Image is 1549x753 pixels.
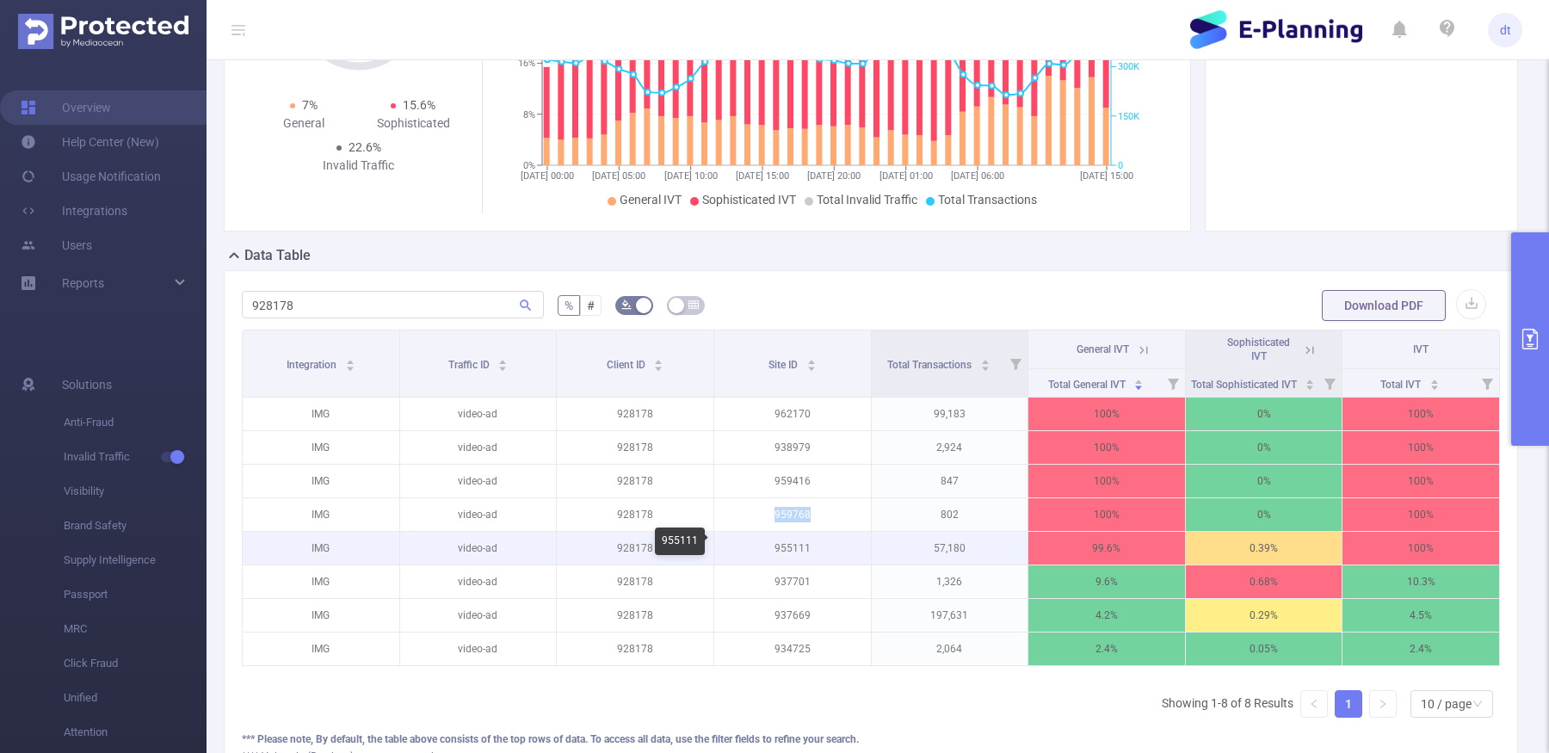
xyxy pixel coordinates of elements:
[557,465,713,497] p: 928178
[663,170,717,182] tspan: [DATE] 10:00
[1186,633,1342,665] p: 0.05%
[244,245,311,266] h2: Data Table
[654,364,663,369] i: icon: caret-down
[64,405,207,440] span: Anti-Fraud
[64,543,207,577] span: Supply Intelligence
[1186,398,1342,430] p: 0%
[243,498,399,531] p: IMG
[1191,379,1299,391] span: Total Sophisticated IVT
[951,170,1004,182] tspan: [DATE] 06:00
[938,193,1037,207] span: Total Transactions
[714,599,871,632] p: 937669
[62,266,104,300] a: Reports
[1430,377,1440,382] i: icon: caret-up
[1335,690,1362,718] li: 1
[1134,383,1144,388] i: icon: caret-down
[557,599,713,632] p: 928178
[1342,532,1499,565] p: 100%
[249,114,359,133] div: General
[1028,465,1185,497] p: 100%
[557,398,713,430] p: 928178
[1028,532,1185,565] p: 99.6%
[64,509,207,543] span: Brand Safety
[400,431,557,464] p: video-ad
[1028,398,1185,430] p: 100%
[243,633,399,665] p: IMG
[1342,633,1499,665] p: 2.4%
[1342,565,1499,598] p: 10.3%
[1118,111,1139,122] tspan: 150K
[21,90,111,125] a: Overview
[1134,377,1144,382] i: icon: caret-up
[736,170,789,182] tspan: [DATE] 15:00
[557,532,713,565] p: 928178
[498,357,508,362] i: icon: caret-up
[1300,690,1328,718] li: Previous Page
[400,532,557,565] p: video-ad
[21,194,127,228] a: Integrations
[18,14,188,49] img: Protected Media
[714,498,871,531] p: 959768
[243,565,399,598] p: IMG
[243,599,399,632] p: IMG
[1161,369,1185,397] i: Filter menu
[498,364,508,369] i: icon: caret-down
[557,498,713,531] p: 928178
[653,357,663,367] div: Sort
[62,276,104,290] span: Reports
[400,633,557,665] p: video-ad
[349,140,381,154] span: 22.6%
[872,398,1028,430] p: 99,183
[400,498,557,531] p: video-ad
[243,398,399,430] p: IMG
[1077,343,1129,355] span: General IVT
[1318,369,1342,397] i: Filter menu
[1080,170,1133,182] tspan: [DATE] 15:00
[980,364,990,369] i: icon: caret-down
[980,357,990,362] i: icon: caret-up
[1186,431,1342,464] p: 0%
[403,98,435,112] span: 15.6%
[1378,699,1388,709] i: icon: right
[287,359,339,371] span: Integration
[1186,599,1342,632] p: 0.29%
[607,359,648,371] span: Client ID
[872,565,1028,598] p: 1,326
[1342,599,1499,632] p: 4.5%
[64,681,207,715] span: Unified
[1186,565,1342,598] p: 0.68%
[1186,465,1342,497] p: 0%
[1421,691,1472,717] div: 10 / page
[872,532,1028,565] p: 57,180
[879,170,932,182] tspan: [DATE] 01:00
[1472,699,1483,711] i: icon: down
[400,398,557,430] p: video-ad
[400,565,557,598] p: video-ad
[1369,690,1397,718] li: Next Page
[1336,691,1361,717] a: 1
[1186,532,1342,565] p: 0.39%
[64,612,207,646] span: MRC
[565,299,573,312] span: %
[620,193,682,207] span: General IVT
[1048,379,1128,391] span: Total General IVT
[557,565,713,598] p: 928178
[807,170,861,182] tspan: [DATE] 20:00
[21,159,161,194] a: Usage Notification
[345,357,355,367] div: Sort
[243,465,399,497] p: IMG
[872,465,1028,497] p: 847
[518,59,535,70] tspan: 16%
[64,440,207,474] span: Invalid Traffic
[21,228,92,262] a: Users
[872,599,1028,632] p: 197,631
[655,528,705,555] div: 955111
[1500,13,1511,47] span: dt
[702,193,796,207] span: Sophisticated IVT
[64,474,207,509] span: Visibility
[1475,369,1499,397] i: Filter menu
[345,364,355,369] i: icon: caret-down
[242,731,1500,747] div: *** Please note, By default, the table above consists of the top rows of data. To access all data...
[400,599,557,632] p: video-ad
[587,299,595,312] span: #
